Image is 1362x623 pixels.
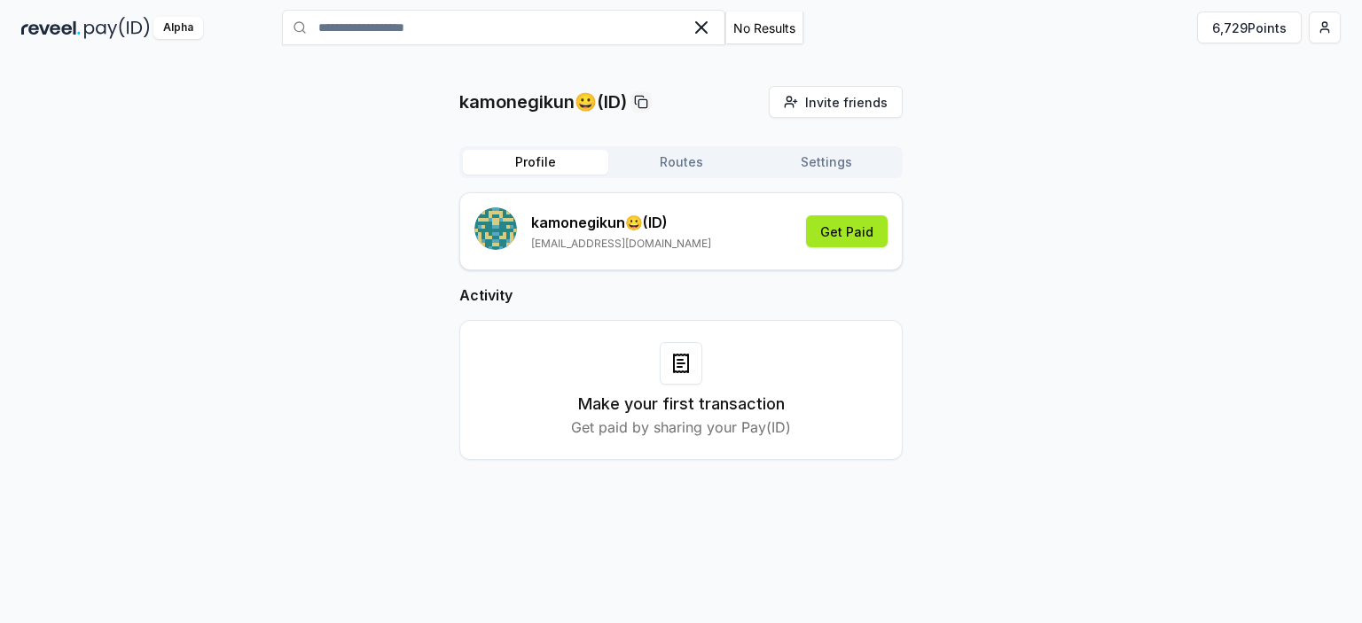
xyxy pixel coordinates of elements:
button: No Results [725,12,803,43]
div: No Results [733,19,795,37]
button: Routes [608,150,754,175]
p: [EMAIL_ADDRESS][DOMAIN_NAME] [531,237,711,251]
p: Get paid by sharing your Pay(ID) [571,417,791,438]
h2: Activity [459,284,903,306]
button: Get Paid [806,215,888,247]
p: kamonegikun😀(ID) [459,90,627,114]
span: Invite friends [805,93,888,112]
img: reveel_dark [21,17,81,39]
p: kamonegikun😀 (ID) [531,212,711,233]
button: Profile [463,150,608,175]
div: Alpha [153,17,203,39]
button: Settings [754,150,899,175]
img: pay_id [84,17,150,39]
button: Invite friends [769,86,903,118]
h3: Make your first transaction [578,392,785,417]
button: 6,729Points [1197,12,1302,43]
